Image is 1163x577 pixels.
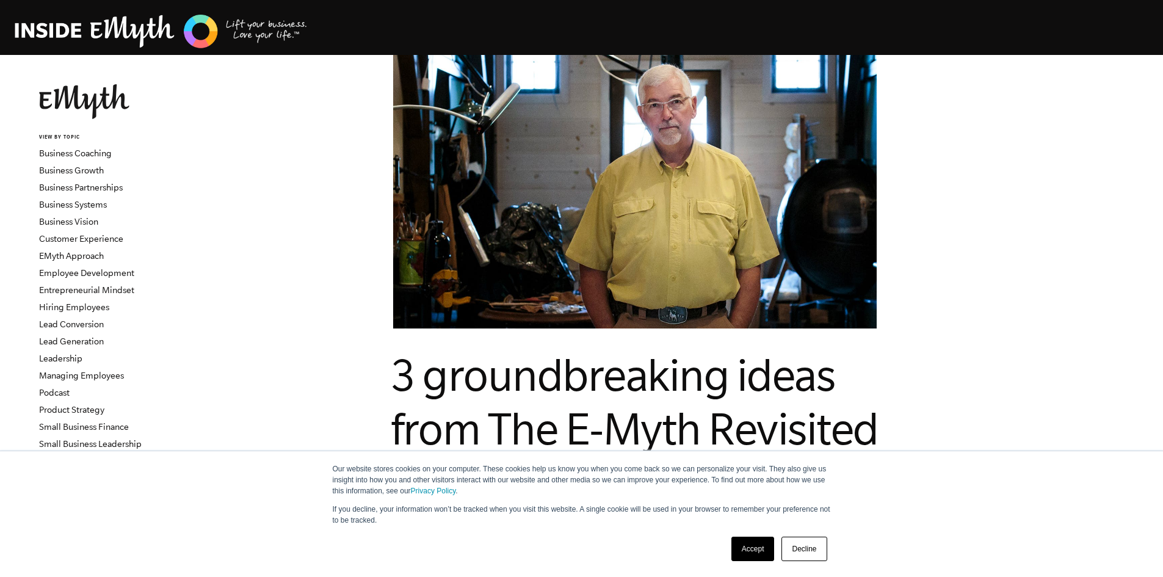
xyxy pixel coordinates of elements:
[39,148,112,158] a: Business Coaching
[15,13,308,50] img: EMyth Business Coaching
[39,319,104,329] a: Lead Conversion
[333,504,831,526] p: If you decline, your information won’t be tracked when you visit this website. A single cookie wi...
[39,422,129,432] a: Small Business Finance
[39,285,134,295] a: Entrepreneurial Mindset
[333,463,831,496] p: Our website stores cookies on your computer. These cookies help us know you when you come back so...
[39,200,107,209] a: Business Systems
[39,439,142,449] a: Small Business Leadership
[781,537,827,561] a: Decline
[391,350,879,454] span: 3 groundbreaking ideas from The E-Myth Revisited
[39,371,124,380] a: Managing Employees
[39,388,70,397] a: Podcast
[39,217,98,227] a: Business Vision
[731,537,775,561] a: Accept
[39,405,104,415] a: Product Strategy
[39,84,129,119] img: EMyth
[39,251,104,261] a: EMyth Approach
[39,336,104,346] a: Lead Generation
[39,183,123,192] a: Business Partnerships
[411,487,456,495] a: Privacy Policy
[39,354,82,363] a: Leadership
[39,268,134,278] a: Employee Development
[39,302,109,312] a: Hiring Employees
[39,165,104,175] a: Business Growth
[39,234,123,244] a: Customer Experience
[39,134,186,142] h6: VIEW BY TOPIC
